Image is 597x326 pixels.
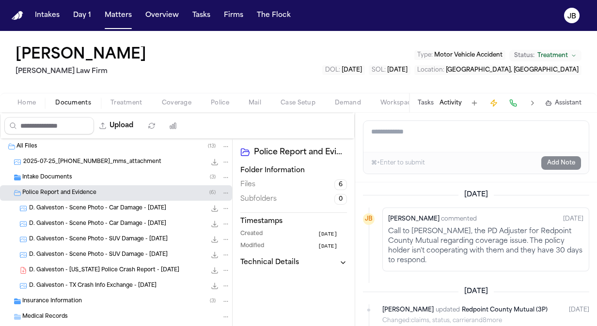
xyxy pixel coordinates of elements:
[210,175,216,180] span: ( 3 )
[318,230,337,238] span: [DATE]
[387,67,408,73] span: [DATE]
[16,46,146,64] h1: [PERSON_NAME]
[254,147,347,158] h2: Police Report and Evidence
[210,298,216,304] span: ( 3 )
[514,52,534,59] span: Status:
[458,287,494,296] span: [DATE]
[210,281,220,291] button: Download D. Galveston - TX Crash Info Exchange - 7.24.25
[371,159,425,167] div: ⌘+Enter to submit
[12,11,23,20] a: Home
[382,317,548,325] span: Changed: claims, status, carrier
[509,50,581,61] button: Change status from Treatment
[22,189,96,197] span: Police Report and Evidence
[253,7,295,24] button: The Flock
[29,236,168,244] span: D. Galveston - Scene Photo - SUV Damage - [DATE]
[417,67,444,73] span: Location :
[325,67,340,73] span: DOL :
[569,305,589,325] time: August 7, 2025 at 3:51 PM
[220,7,247,24] button: Firms
[334,179,347,190] span: 6
[372,67,386,73] span: SOL :
[29,267,179,275] span: D. Galveston - [US_STATE] Police Crash Report - [DATE]
[55,99,91,107] span: Documents
[240,217,347,226] h3: Timestamps
[249,99,261,107] span: Mail
[141,7,183,24] button: Overview
[22,174,72,182] span: Intake Documents
[563,213,583,225] time: August 8, 2025 at 8:33 AM
[281,99,315,107] span: Case Setup
[240,180,255,190] span: Files
[22,313,68,321] span: Medical Records
[209,190,216,195] span: ( 6 )
[363,213,375,225] div: JB
[545,99,581,107] button: Assistant
[240,258,299,267] h3: Technical Details
[29,251,168,259] span: D. Galveston - Scene Photo - SUV Damage - [DATE]
[434,52,503,58] span: Motor Vehicle Accident
[101,7,136,24] button: Matters
[318,230,347,238] button: [DATE]
[555,99,581,107] span: Assistant
[211,99,229,107] span: Police
[22,297,82,306] span: Insurance Information
[388,213,477,225] div: commented
[436,305,460,315] span: updated
[468,96,481,110] button: Add Task
[23,158,161,166] span: 2025-07-25_[PHONE_NUMBER]_mms_attachment
[210,235,220,244] button: Download D. Galveston - Scene Photo - SUV Damage - 7.25.25
[94,117,139,134] button: Upload
[31,7,63,24] button: Intakes
[210,204,220,213] button: Download D. Galveston - Scene Photo - Car Damage - 7.25.25
[334,194,347,205] span: 0
[210,250,220,260] button: Download D. Galveston - Scene Photo - SUV Damage - 7.25.25
[506,96,520,110] button: Make a Call
[388,216,440,222] span: [PERSON_NAME]
[322,65,365,75] button: Edit DOL: 2025-07-24
[162,99,191,107] span: Coverage
[189,7,214,24] button: Tasks
[458,190,494,200] span: [DATE]
[369,65,410,75] button: Edit SOL: 2027-07-24
[446,67,579,73] span: [GEOGRAPHIC_DATA], [GEOGRAPHIC_DATA]
[240,242,264,251] span: Modified
[440,99,462,107] button: Activity
[210,219,220,229] button: Download D. Galveston - Scene Photo - Car Damage - 7.25.25
[537,52,568,59] span: Treatment
[462,307,548,313] span: Redpoint County Mutual (3P)
[414,50,505,60] button: Edit Type: Motor Vehicle Accident
[29,205,166,213] span: D. Galveston - Scene Photo - Car Damage - [DATE]
[335,99,361,107] span: Demand
[16,66,150,77] h2: [PERSON_NAME] Law Firm
[414,65,581,75] button: Edit Location: Conroe, TX
[418,99,434,107] button: Tasks
[29,220,166,228] span: D. Galveston - Scene Photo - Car Damage - [DATE]
[69,7,95,24] button: Day 1
[17,99,36,107] span: Home
[12,11,23,20] img: Finch Logo
[388,227,583,266] p: Call to [PERSON_NAME], the PD Adjuster for Redpoint County Mutual regarding coverage issue. The p...
[208,144,216,149] span: ( 13 )
[240,194,277,204] span: Subfolders
[487,96,501,110] button: Create Immediate Task
[471,318,502,324] span: and 8 more
[4,117,94,134] input: Search files
[318,242,337,251] span: [DATE]
[541,156,581,170] button: Add Note
[110,99,142,107] span: Treatment
[16,143,37,151] span: All Files
[240,258,347,267] button: Technical Details
[210,157,220,167] button: Download 2025-07-25_936-331-2486_mms_attachment
[210,266,220,275] button: Download D. Galveston - Texas Police Crash Report - 7.24.25
[240,166,347,176] h3: Folder Information
[29,282,157,290] span: D. Galveston - TX Crash Info Exchange - [DATE]
[380,99,418,107] span: Workspaces
[382,305,434,315] span: [PERSON_NAME]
